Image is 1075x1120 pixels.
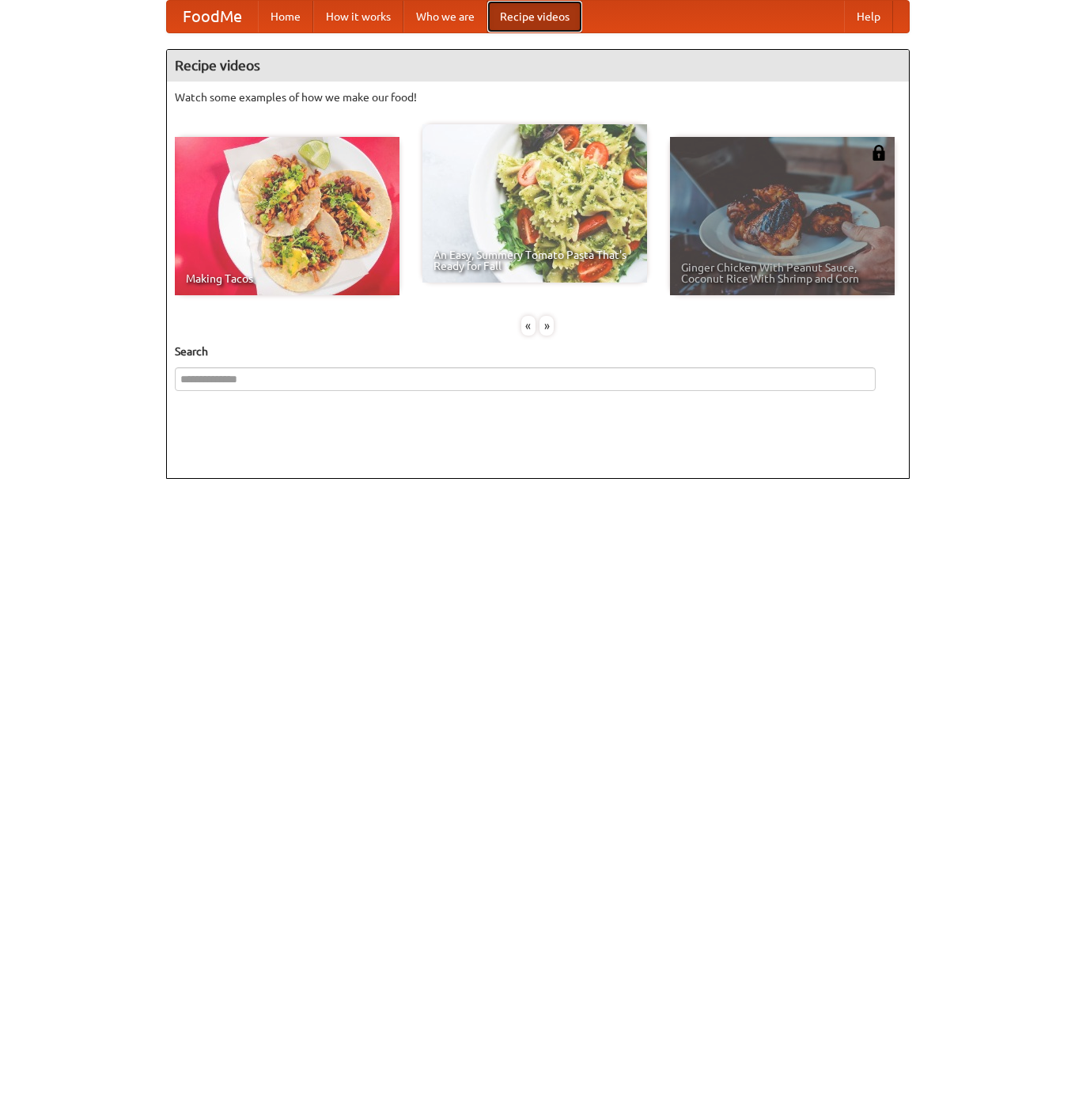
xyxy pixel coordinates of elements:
a: Making Tacos [175,137,399,295]
img: 483408.png [871,145,887,161]
a: Recipe videos [487,1,582,32]
h5: Search [175,344,901,359]
p: Watch some examples of how we make our food! [175,89,901,105]
h4: Recipe videos [167,50,909,82]
div: » [539,316,554,336]
div: « [521,316,536,336]
a: Who we are [403,1,487,32]
span: An Easy, Summery Tomato Pasta That's Ready for Fall [433,249,636,271]
a: An Easy, Summery Tomato Pasta That's Ready for Fall [422,124,647,283]
a: Help [844,1,893,32]
span: Making Tacos [186,273,388,284]
a: How it works [313,1,403,32]
a: FoodMe [167,1,258,32]
a: Home [258,1,313,32]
